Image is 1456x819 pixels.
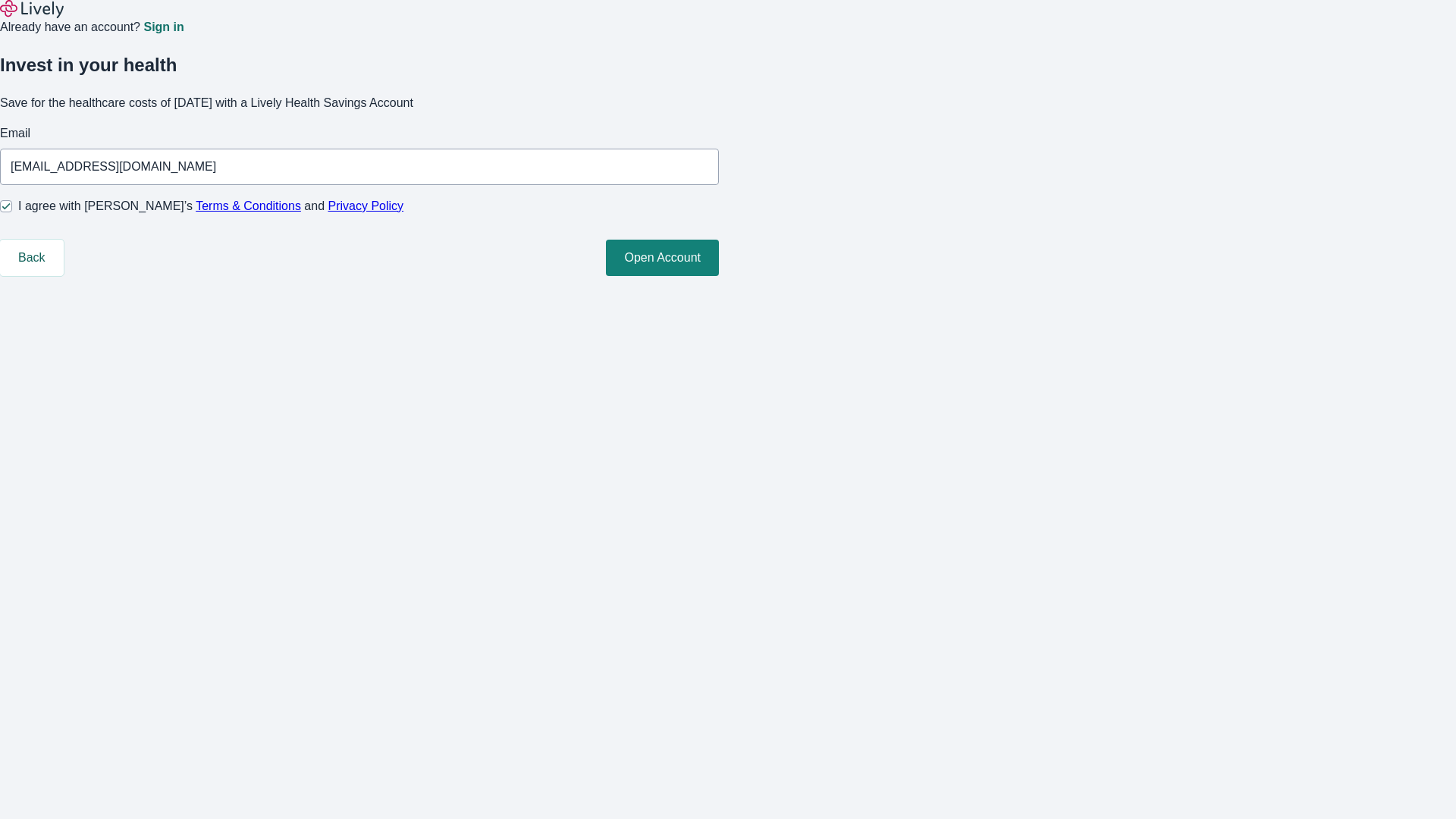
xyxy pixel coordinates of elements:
button: Open Account [606,240,719,276]
a: Terms & Conditions [196,199,301,212]
a: Privacy Policy [328,199,404,212]
a: Sign in [143,21,184,33]
span: I agree with [PERSON_NAME]’s and [18,197,403,215]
